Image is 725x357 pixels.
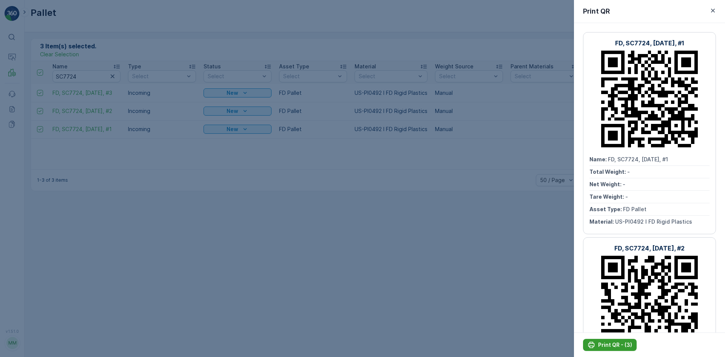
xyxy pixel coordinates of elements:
[625,193,628,200] span: -
[623,181,625,187] span: -
[589,181,623,187] span: Net Weight :
[598,341,632,349] p: Print QR - (3)
[589,206,623,212] span: Asset Type :
[615,39,684,48] p: FD, SC7724, [DATE], #1
[623,206,646,212] span: FD Pallet
[614,244,685,253] p: FD, SC7724, [DATE], #2
[583,6,610,17] p: Print QR
[589,218,615,225] span: Material :
[608,156,668,162] span: FD, SC7724, [DATE], #1
[589,156,608,162] span: Name :
[583,339,637,351] button: Print QR - (3)
[589,168,627,175] span: Total Weight :
[589,193,625,200] span: Tare Weight :
[627,168,630,175] span: -
[615,218,692,225] span: US-PI0492 I FD Rigid Plastics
